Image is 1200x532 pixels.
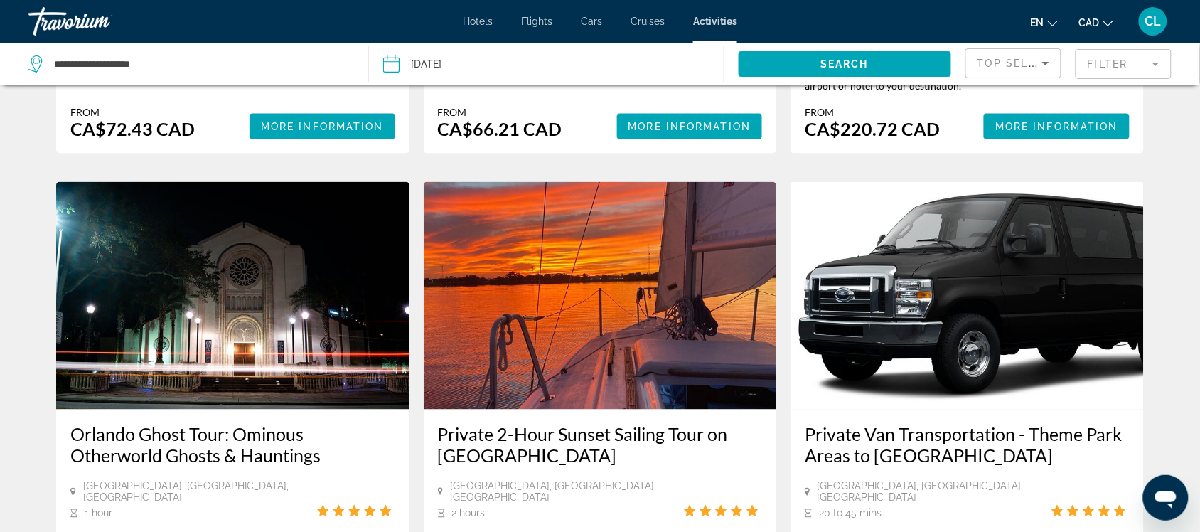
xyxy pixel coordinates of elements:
span: 1 hour [85,508,112,519]
a: Orlando Ghost Tour: Ominous Otherworld Ghosts & Hauntings [70,424,395,467]
a: Private 2-Hour Sunset Sailing Tour on [GEOGRAPHIC_DATA] [438,424,763,467]
span: More Information [995,121,1118,132]
button: More Information [984,114,1130,139]
button: More Information [250,114,395,139]
a: Travorium [28,3,171,40]
div: CA$66.21 CAD [438,118,562,139]
div: CA$72.43 CAD [70,118,195,139]
a: Flights [521,16,552,27]
span: [GEOGRAPHIC_DATA], [GEOGRAPHIC_DATA], [GEOGRAPHIC_DATA] [818,481,1051,504]
div: From [438,106,562,118]
span: en [1031,17,1044,28]
span: [GEOGRAPHIC_DATA], [GEOGRAPHIC_DATA], [GEOGRAPHIC_DATA] [83,481,317,504]
div: CA$220.72 CAD [805,118,940,139]
span: CL [1145,14,1162,28]
a: Private Van Transportation - Theme Park Areas to [GEOGRAPHIC_DATA] [805,424,1130,467]
span: Search [820,58,869,70]
a: Hotels [463,16,493,27]
iframe: Bouton de lancement de la fenêtre de messagerie [1143,475,1189,521]
button: Change language [1031,12,1058,33]
span: 20 to 45 mins [819,508,882,519]
img: 7f.jpg [424,182,777,410]
span: [GEOGRAPHIC_DATA], [GEOGRAPHIC_DATA], [GEOGRAPHIC_DATA] [450,481,684,504]
a: Cars [581,16,602,27]
img: 69.jpg [56,182,409,410]
button: Filter [1076,48,1172,80]
span: Top Sellers [977,58,1059,69]
span: CAD [1079,17,1100,28]
img: 09.jpg [791,182,1144,410]
div: From [70,106,195,118]
button: More Information [617,114,763,139]
span: 2 hours [452,508,486,519]
a: Cruises [631,16,665,27]
button: Change currency [1079,12,1113,33]
a: Activities [693,16,737,27]
button: Search [739,51,952,77]
button: User Menu [1135,6,1172,36]
mat-select: Sort by [977,55,1049,72]
span: More Information [261,121,384,132]
div: From [805,106,940,118]
button: Date: Oct 8, 2025 [383,43,723,85]
span: More Information [628,121,751,132]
